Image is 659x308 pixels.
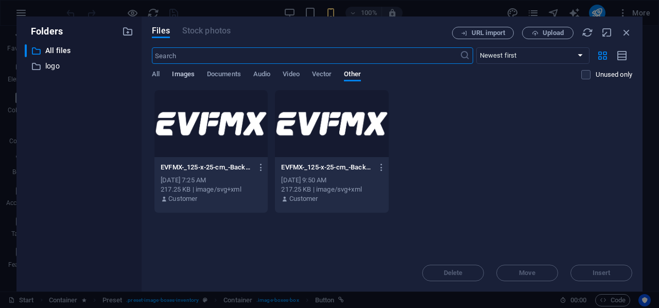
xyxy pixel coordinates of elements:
[582,27,593,38] i: Reload
[543,30,564,36] span: Upload
[182,25,231,37] span: This file type is not supported by this element
[161,176,262,185] div: [DATE] 7:25 AM
[283,68,299,82] span: Video
[25,25,63,38] p: Folders
[45,60,114,72] p: logo
[168,194,197,203] p: Customer
[621,27,632,38] i: Close
[152,25,170,37] span: Files
[25,44,27,57] div: ​
[161,163,252,172] p: EVFMX-_125-x-25-cm_-Background-Transparan-bJ1Zcop6mKmuGMGdiSuIeA.svg
[596,70,632,79] p: Displays only files that are not in use on the website. Files added during this session can still...
[601,27,613,38] i: Minimize
[472,30,505,36] span: URL import
[312,68,332,82] span: Vector
[45,45,114,57] p: All files
[289,194,318,203] p: Customer
[161,185,262,194] div: 217.25 KB | image/svg+xml
[152,68,160,82] span: All
[122,26,133,37] i: Create new folder
[522,27,574,39] button: Upload
[281,185,382,194] div: 217.25 KB | image/svg+xml
[25,60,133,73] div: logo
[344,68,360,82] span: Other
[452,27,514,39] button: URL import
[207,68,241,82] span: Documents
[172,68,195,82] span: Images
[281,176,382,185] div: [DATE] 9:50 AM
[253,68,270,82] span: Audio
[281,163,373,172] p: EVFMX-_125-x-25-cm_-Background-Transparan-i6vEbDexAPmwSHcZKCKxvg.svg
[152,47,459,64] input: Search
